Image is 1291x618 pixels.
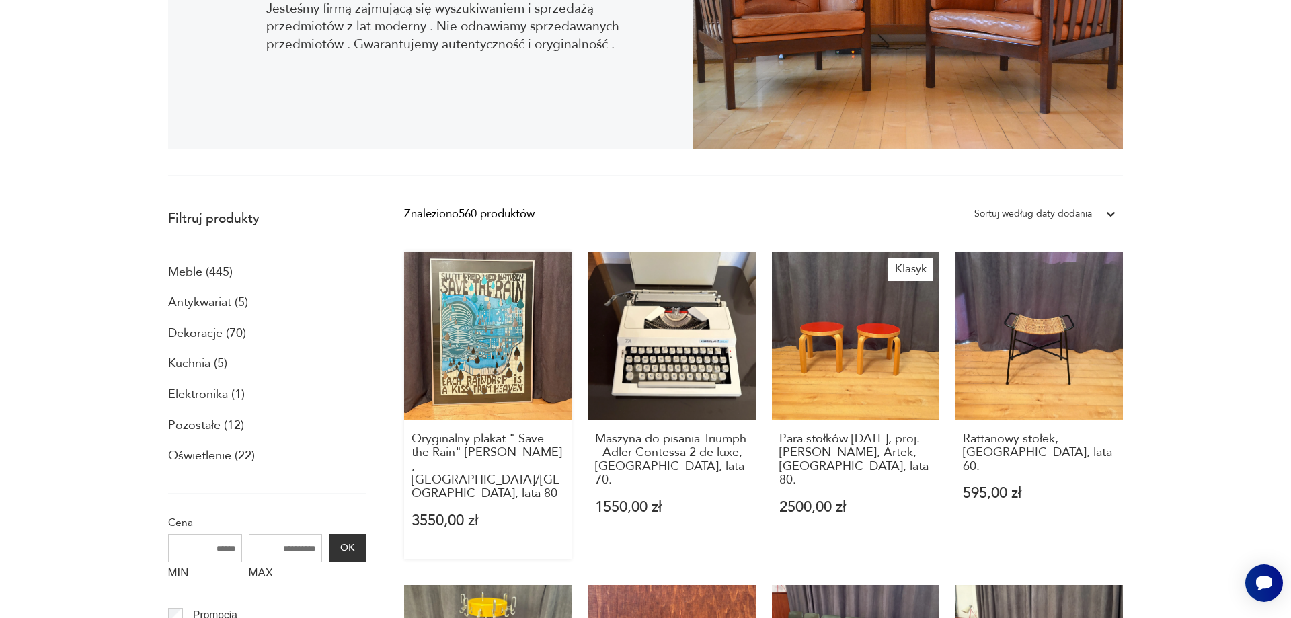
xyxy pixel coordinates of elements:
a: Rattanowy stołek, Holandia, lata 60.Rattanowy stołek, [GEOGRAPHIC_DATA], lata 60.595,00 zł [955,252,1123,559]
div: Sortuj według daty dodania [974,205,1092,223]
a: KlasykPara stołków NE60, proj. Alvar Aalto, Artek, Finlandia, lata 80.Para stołków [DATE], proj. ... [772,252,939,559]
h3: Maszyna do pisania Triumph - Adler Contessa 2 de luxe, [GEOGRAPHIC_DATA], lata 70. [595,432,748,488]
a: Meble (445) [168,261,233,284]
a: Pozostałe (12) [168,414,244,437]
h3: Para stołków [DATE], proj. [PERSON_NAME], Artek, [GEOGRAPHIC_DATA], lata 80. [779,432,933,488]
p: Filtruj produkty [168,210,366,227]
label: MAX [249,562,323,588]
div: Znaleziono 560 produktów [404,205,535,223]
iframe: Smartsupp widget button [1245,564,1283,602]
p: Cena [168,514,366,531]
a: Oryginalny plakat " Save the Rain" Friedensreich Hundertwasser , Austria/Szwajcaria, lata 80Orygi... [404,252,572,559]
button: OK [329,534,365,562]
p: 3550,00 zł [412,514,565,528]
p: 1550,00 zł [595,500,748,514]
a: Maszyna do pisania Triumph - Adler Contessa 2 de luxe, Niemcy, lata 70.Maszyna do pisania Triumph... [588,252,755,559]
a: Kuchnia (5) [168,352,227,375]
a: Elektronika (1) [168,383,245,406]
a: Antykwariat (5) [168,291,248,314]
p: 595,00 zł [963,486,1116,500]
a: Dekoracje (70) [168,322,246,345]
p: 2500,00 zł [779,500,933,514]
h3: Oryginalny plakat " Save the Rain" [PERSON_NAME] , [GEOGRAPHIC_DATA]/[GEOGRAPHIC_DATA], lata 80 [412,432,565,501]
label: MIN [168,562,242,588]
a: Oświetlenie (22) [168,445,255,467]
h3: Rattanowy stołek, [GEOGRAPHIC_DATA], lata 60. [963,432,1116,473]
